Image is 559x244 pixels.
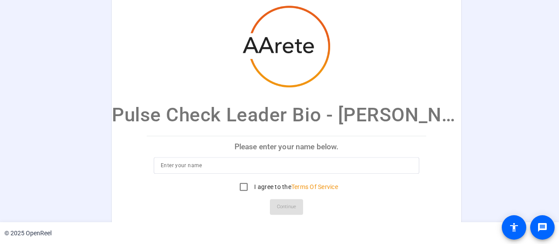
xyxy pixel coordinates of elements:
[243,6,330,87] img: company-logo
[4,229,52,238] div: © 2025 OpenReel
[252,182,338,191] label: I agree to the
[112,100,461,129] p: Pulse Check Leader Bio - [PERSON_NAME]
[537,222,548,233] mat-icon: message
[147,136,426,157] p: Please enter your name below.
[509,222,519,233] mat-icon: accessibility
[161,160,412,171] input: Enter your name
[291,183,338,190] a: Terms Of Service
